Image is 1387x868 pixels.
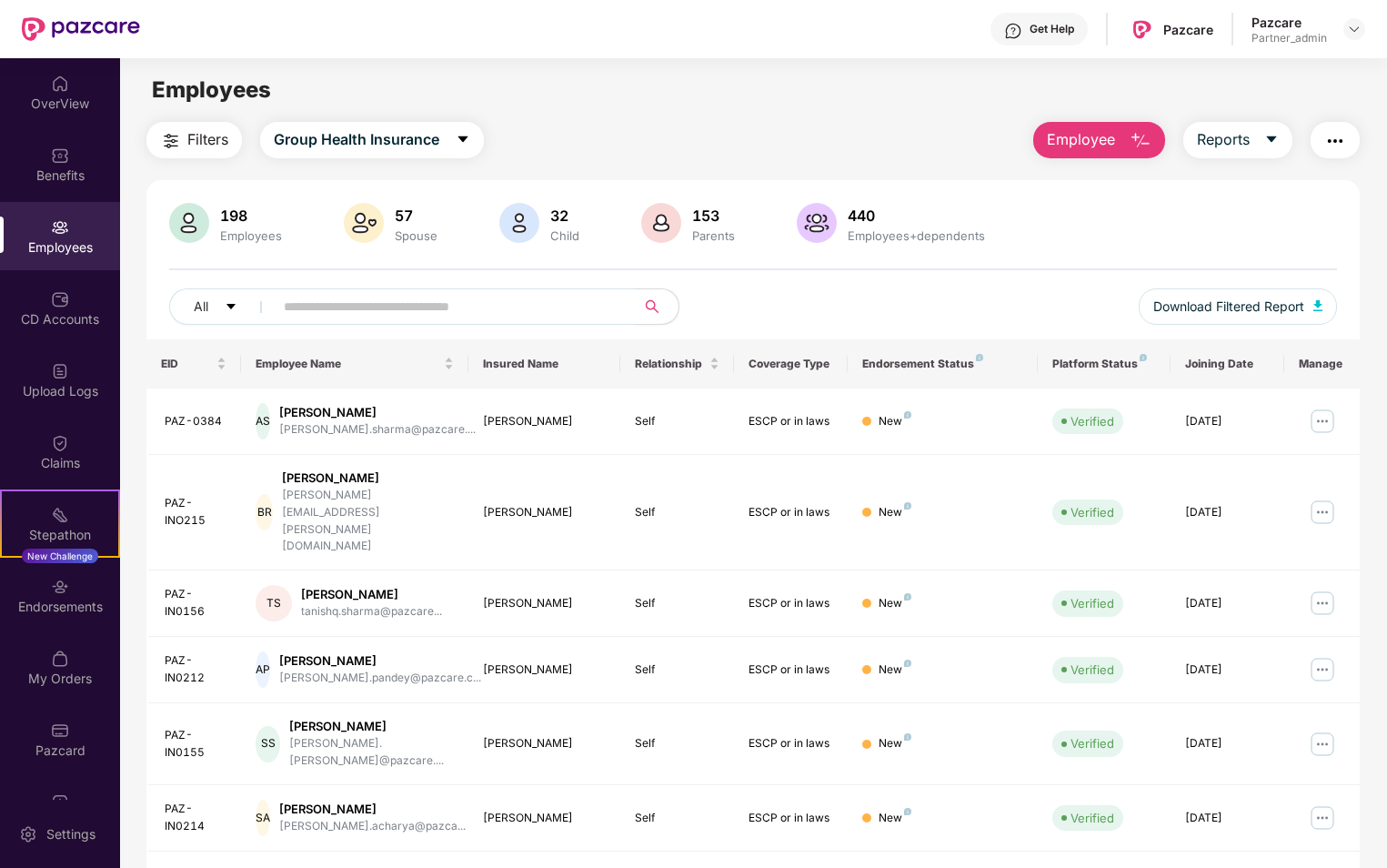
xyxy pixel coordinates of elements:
button: Filters [146,122,242,158]
div: New [879,735,911,752]
div: PAZ-IN0156 [165,586,226,621]
div: [PERSON_NAME].acharya@pazca... [279,818,466,835]
div: Verified [1070,503,1114,521]
div: [PERSON_NAME].sharma@pazcare.... [279,421,476,439]
img: svg+xml;base64,PHN2ZyB4bWxucz0iaHR0cDovL3d3dy53My5vcmcvMjAwMC9zdmciIHhtbG5zOnhsaW5rPSJodHRwOi8vd3... [1313,300,1322,311]
div: [PERSON_NAME] [483,413,606,430]
div: Self [635,810,719,827]
div: Spouse [391,228,441,243]
img: svg+xml;base64,PHN2ZyBpZD0iUGF6Y2FyZCIgeG1sbnM9Imh0dHA6Ly93d3cudzMub3JnLzIwMDAvc3ZnIiB3aWR0aD0iMj... [51,722,69,740]
div: Self [635,504,719,521]
div: [PERSON_NAME] [483,595,606,612]
img: svg+xml;base64,PHN2ZyBpZD0iQ2xhaW0iIHhtbG5zPSJodHRwOi8vd3d3LnczLm9yZy8yMDAwL3N2ZyIgd2lkdGg9IjIwIi... [51,434,69,452]
div: 153 [688,207,739,225]
img: svg+xml;base64,PHN2ZyB4bWxucz0iaHR0cDovL3d3dy53My5vcmcvMjAwMC9zdmciIHdpZHRoPSI4IiBoZWlnaHQ9IjgiIH... [976,354,983,361]
div: New [879,810,911,827]
img: svg+xml;base64,PHN2ZyB4bWxucz0iaHR0cDovL3d3dy53My5vcmcvMjAwMC9zdmciIHdpZHRoPSIyNCIgaGVpZ2h0PSIyNC... [160,130,182,152]
div: PAZ-IN0155 [165,727,226,762]
div: ESCP or in laws [749,413,833,430]
div: [PERSON_NAME] [301,586,442,603]
div: [PERSON_NAME] [289,718,454,735]
div: [PERSON_NAME] [282,469,454,487]
button: Allcaret-down [169,288,280,325]
div: New [879,661,911,679]
img: manageButton [1308,730,1337,759]
div: [PERSON_NAME] [483,810,606,827]
img: svg+xml;base64,PHN2ZyB4bWxucz0iaHR0cDovL3d3dy53My5vcmcvMjAwMC9zdmciIHdpZHRoPSI4IiBoZWlnaHQ9IjgiIH... [904,808,911,815]
img: Pazcare_Logo.png [1129,16,1155,43]
th: Employee Name [241,339,468,389]
img: svg+xml;base64,PHN2ZyB4bWxucz0iaHR0cDovL3d3dy53My5vcmcvMjAwMC9zdmciIHhtbG5zOnhsaW5rPSJodHRwOi8vd3... [344,203,384,243]
button: Download Filtered Report [1139,288,1337,325]
th: Manage [1284,339,1360,389]
img: svg+xml;base64,PHN2ZyB4bWxucz0iaHR0cDovL3d3dy53My5vcmcvMjAwMC9zdmciIHhtbG5zOnhsaW5rPSJodHRwOi8vd3... [1130,130,1151,152]
div: [PERSON_NAME] [483,504,606,521]
div: [DATE] [1185,735,1270,752]
button: Employee [1033,122,1165,158]
img: svg+xml;base64,PHN2ZyB4bWxucz0iaHR0cDovL3d3dy53My5vcmcvMjAwMC9zdmciIHdpZHRoPSI4IiBoZWlnaHQ9IjgiIH... [904,502,911,510]
span: Download Filtered Report [1153,297,1304,317]
button: search [634,288,679,325]
th: Insured Name [468,339,620,389]
img: New Pazcare Logo [22,17,140,41]
div: Self [635,413,719,430]
span: Employees [152,76,271,103]
img: svg+xml;base64,PHN2ZyB4bWxucz0iaHR0cDovL3d3dy53My5vcmcvMjAwMC9zdmciIHdpZHRoPSIyMSIgaGVpZ2h0PSIyMC... [51,506,69,524]
button: Reportscaret-down [1183,122,1292,158]
div: PAZ-IN0212 [165,652,226,687]
img: svg+xml;base64,PHN2ZyB4bWxucz0iaHR0cDovL3d3dy53My5vcmcvMjAwMC9zdmciIHhtbG5zOnhsaW5rPSJodHRwOi8vd3... [499,203,539,243]
div: Self [635,735,719,752]
div: Employees+dependents [844,228,989,243]
img: svg+xml;base64,PHN2ZyBpZD0iVXBsb2FkX0xvZ3MiIGRhdGEtbmFtZT0iVXBsb2FkIExvZ3MiIHhtbG5zPSJodHRwOi8vd3... [51,362,69,380]
th: Relationship [620,339,734,389]
span: Filters [187,128,228,151]
div: Platform Status [1052,357,1156,371]
span: Relationship [635,357,706,371]
div: Settings [41,825,101,843]
div: PAZ-IN0214 [165,801,226,835]
img: manageButton [1308,655,1337,684]
div: BR [256,494,273,530]
img: svg+xml;base64,PHN2ZyBpZD0iRW1wbG95ZWVzIiB4bWxucz0iaHR0cDovL3d3dy53My5vcmcvMjAwMC9zdmciIHdpZHRoPS... [51,218,69,237]
img: svg+xml;base64,PHN2ZyB4bWxucz0iaHR0cDovL3d3dy53My5vcmcvMjAwMC9zdmciIHdpZHRoPSI4IiBoZWlnaHQ9IjgiIH... [1140,354,1147,361]
div: Child [547,228,583,243]
div: PAZ-INO215 [165,495,226,530]
div: Verified [1070,594,1114,612]
div: New [879,504,911,521]
div: AS [256,403,270,439]
span: Reports [1197,128,1250,151]
img: svg+xml;base64,PHN2ZyB4bWxucz0iaHR0cDovL3d3dy53My5vcmcvMjAwMC9zdmciIHdpZHRoPSI4IiBoZWlnaHQ9IjgiIH... [904,593,911,601]
div: [DATE] [1185,595,1270,612]
div: 57 [391,207,441,225]
span: Employee Name [256,357,440,371]
div: Endorsement Status [862,357,1022,371]
button: Group Health Insurancecaret-down [260,122,484,158]
img: svg+xml;base64,PHN2ZyB4bWxucz0iaHR0cDovL3d3dy53My5vcmcvMjAwMC9zdmciIHhtbG5zOnhsaW5rPSJodHRwOi8vd3... [169,203,209,243]
span: Employee [1047,128,1115,151]
img: svg+xml;base64,PHN2ZyBpZD0iVXBkYXRlZCIgeG1sbnM9Imh0dHA6Ly93d3cudzMub3JnLzIwMDAvc3ZnIiB3aWR0aD0iMj... [51,793,69,812]
div: Pazcare [1163,21,1213,38]
div: New Challenge [22,549,98,563]
div: Self [635,661,719,679]
div: Verified [1070,734,1114,752]
div: Verified [1070,809,1114,827]
img: svg+xml;base64,PHN2ZyBpZD0iSGVscC0zMngzMiIgeG1sbnM9Imh0dHA6Ly93d3cudzMub3JnLzIwMDAvc3ZnIiB3aWR0aD... [1004,22,1022,40]
div: [PERSON_NAME] [483,735,606,752]
div: [PERSON_NAME] [279,404,476,421]
div: 198 [216,207,286,225]
img: svg+xml;base64,PHN2ZyBpZD0iTXlfT3JkZXJzIiBkYXRhLW5hbWU9Ik15IE9yZGVycyIgeG1sbnM9Imh0dHA6Ly93d3cudz... [51,650,69,668]
span: caret-down [456,132,470,148]
img: svg+xml;base64,PHN2ZyB4bWxucz0iaHR0cDovL3d3dy53My5vcmcvMjAwMC9zdmciIHhtbG5zOnhsaW5rPSJodHRwOi8vd3... [797,203,837,243]
div: [PERSON_NAME] [279,801,466,818]
th: Joining Date [1171,339,1284,389]
img: svg+xml;base64,PHN2ZyB4bWxucz0iaHR0cDovL3d3dy53My5vcmcvMjAwMC9zdmciIHdpZHRoPSI4IiBoZWlnaHQ9IjgiIH... [904,411,911,419]
div: ESCP or in laws [749,735,833,752]
div: AP [256,651,270,688]
div: SA [256,800,270,836]
div: ESCP or in laws [749,504,833,521]
span: caret-down [1264,132,1279,148]
div: 32 [547,207,583,225]
img: manageButton [1308,803,1337,833]
div: Verified [1070,412,1114,430]
div: Parents [688,228,739,243]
